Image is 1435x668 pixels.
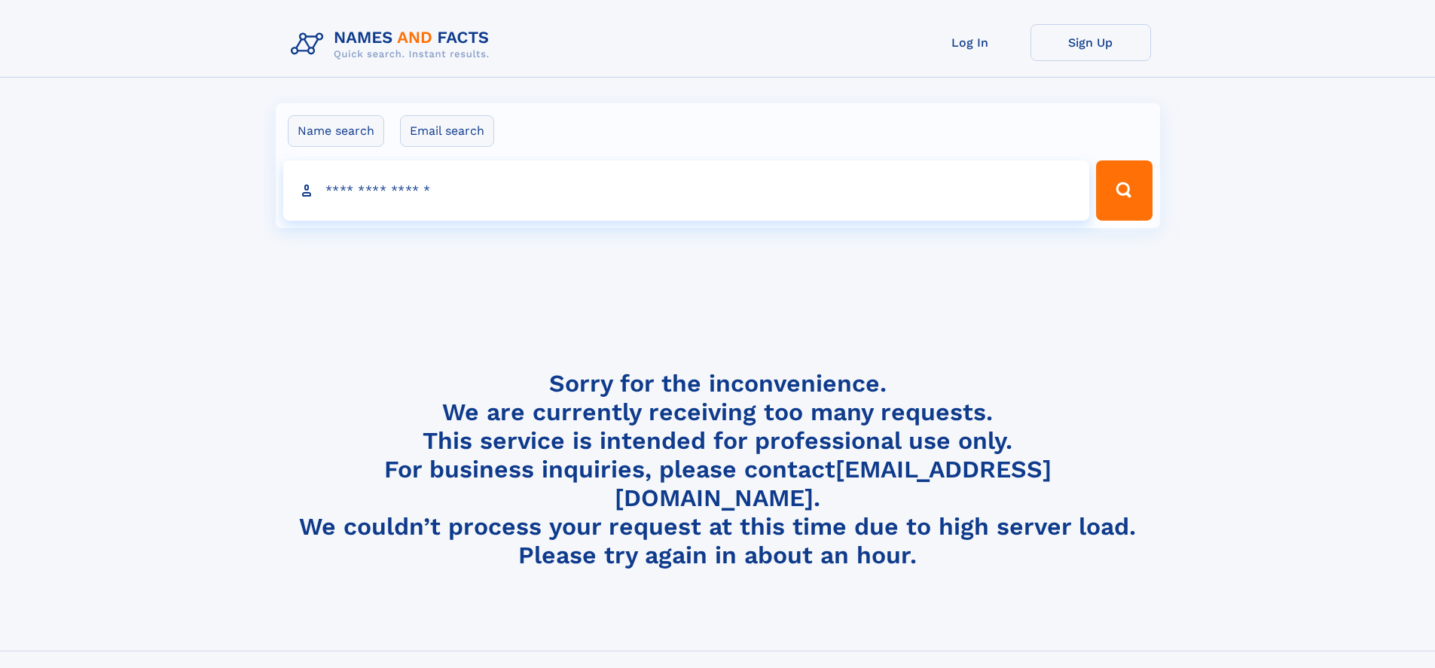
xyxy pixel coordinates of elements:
[910,24,1030,61] a: Log In
[400,115,494,147] label: Email search
[1096,160,1152,221] button: Search Button
[1030,24,1151,61] a: Sign Up
[615,455,1052,512] a: [EMAIL_ADDRESS][DOMAIN_NAME]
[285,369,1151,570] h4: Sorry for the inconvenience. We are currently receiving too many requests. This service is intend...
[285,24,502,65] img: Logo Names and Facts
[288,115,384,147] label: Name search
[283,160,1090,221] input: search input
